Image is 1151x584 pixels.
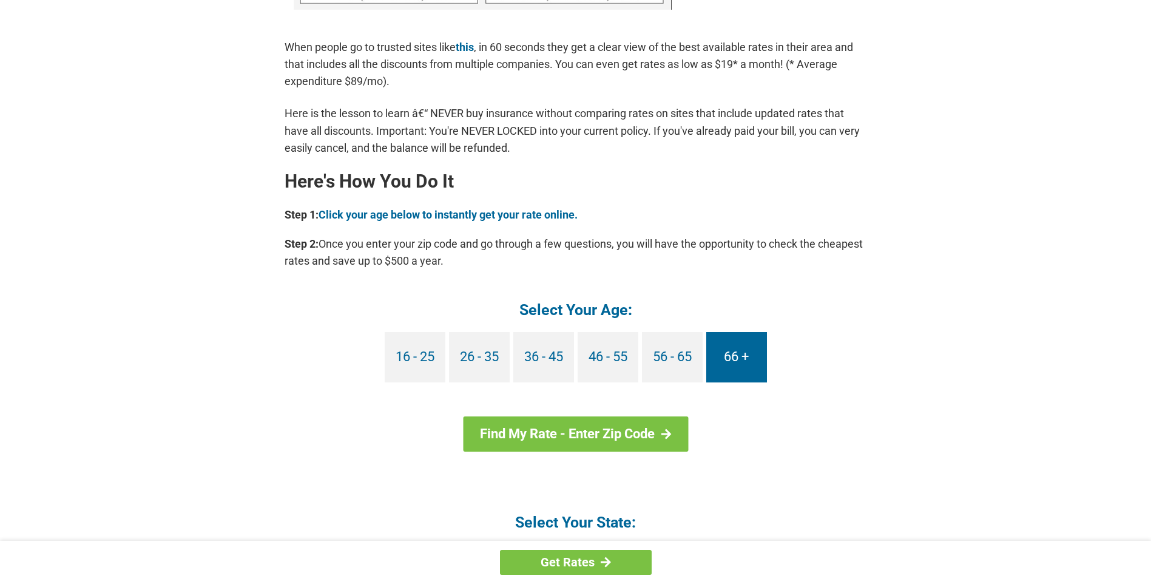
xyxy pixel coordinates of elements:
[449,332,510,382] a: 26 - 35
[285,208,319,221] b: Step 1:
[285,105,867,156] p: Here is the lesson to learn â€“ NEVER buy insurance without comparing rates on sites that include...
[285,172,867,191] h2: Here's How You Do It
[456,41,474,53] a: this
[706,332,767,382] a: 66 +
[385,332,445,382] a: 16 - 25
[463,416,688,452] a: Find My Rate - Enter Zip Code
[285,512,867,532] h4: Select Your State:
[285,300,867,320] h4: Select Your Age:
[578,332,638,382] a: 46 - 55
[513,332,574,382] a: 36 - 45
[285,39,867,90] p: When people go to trusted sites like , in 60 seconds they get a clear view of the best available ...
[319,208,578,221] a: Click your age below to instantly get your rate online.
[642,332,703,382] a: 56 - 65
[285,236,867,270] p: Once you enter your zip code and go through a few questions, you will have the opportunity to che...
[285,237,319,250] b: Step 2:
[500,550,652,575] a: Get Rates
